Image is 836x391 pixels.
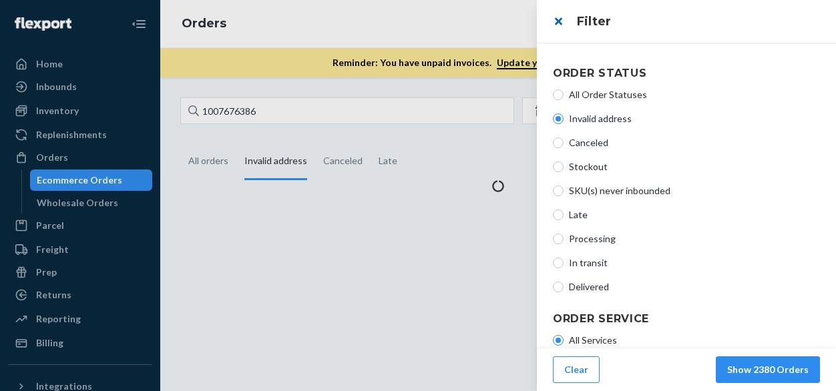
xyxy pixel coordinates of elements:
[553,65,820,81] h4: Order Status
[569,160,820,173] span: Stockout
[569,232,820,246] span: Processing
[569,208,820,222] span: Late
[553,282,564,292] input: Delivered
[569,184,820,198] span: SKU(s) never inbounded
[553,161,564,172] input: Stockout
[553,311,820,327] h4: Order Service
[569,256,820,270] span: In transit
[553,335,564,346] input: All Services
[553,89,564,100] input: All Order Statuses
[569,334,820,347] span: All Services
[553,113,564,124] input: Invalid address
[545,8,572,35] button: close
[569,280,820,294] span: Delivered
[716,356,820,383] button: Show 2380 Orders
[553,258,564,268] input: In transit
[553,234,564,244] input: Processing
[577,13,820,30] h3: Filter
[569,88,820,101] span: All Order Statuses
[553,185,564,196] input: SKU(s) never inbounded
[553,356,600,383] button: Clear
[569,136,820,149] span: Canceled
[569,112,820,125] span: Invalid address
[553,210,564,220] input: Late
[553,137,564,148] input: Canceled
